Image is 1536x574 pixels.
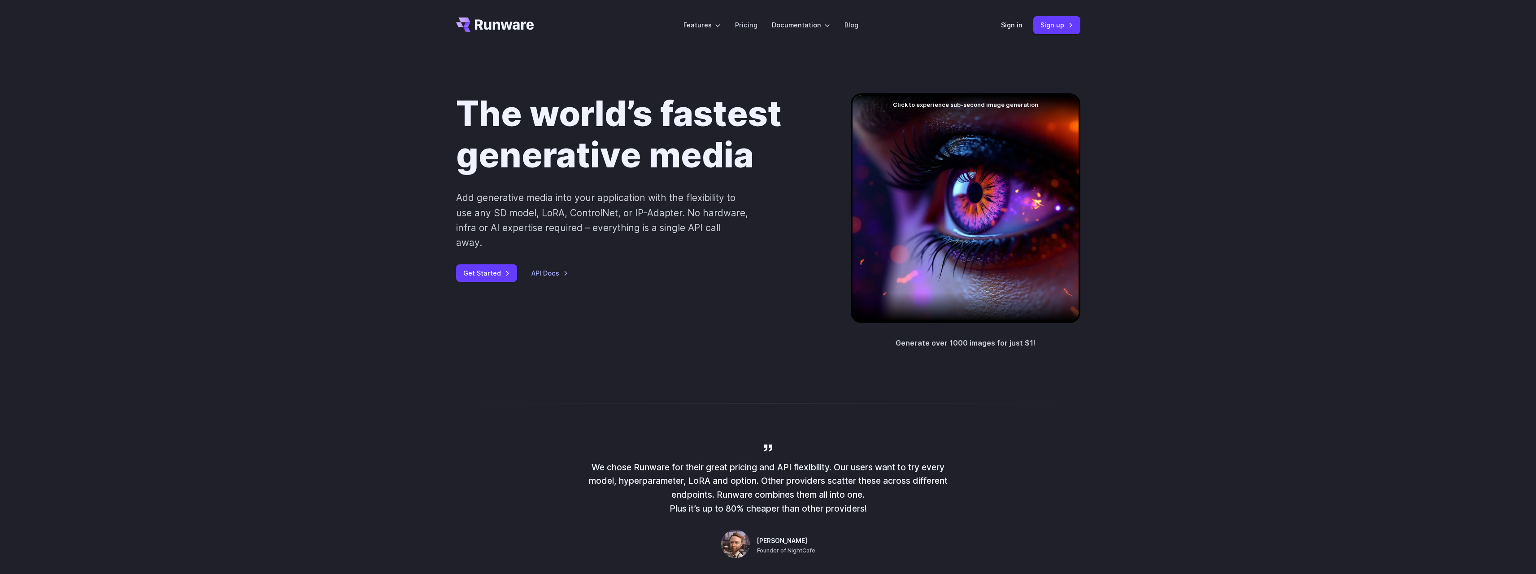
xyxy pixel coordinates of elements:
label: Features [683,20,721,30]
a: Blog [844,20,858,30]
span: Founder of NightCafe [757,546,815,555]
img: Person [721,530,750,558]
a: Go to / [456,18,534,32]
a: Sign in [1001,20,1023,30]
a: Sign up [1033,16,1080,34]
a: API Docs [531,268,568,278]
p: We chose Runware for their great pricing and API flexibility. Our users want to try every model, ... [589,460,948,516]
label: Documentation [772,20,830,30]
a: Pricing [735,20,757,30]
p: Generate over 1000 images for just $1! [896,337,1036,349]
span: [PERSON_NAME] [757,536,807,546]
h1: The world’s fastest generative media [456,93,822,176]
a: Get Started [456,264,517,282]
p: Add generative media into your application with the flexibility to use any SD model, LoRA, Contro... [456,190,749,250]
